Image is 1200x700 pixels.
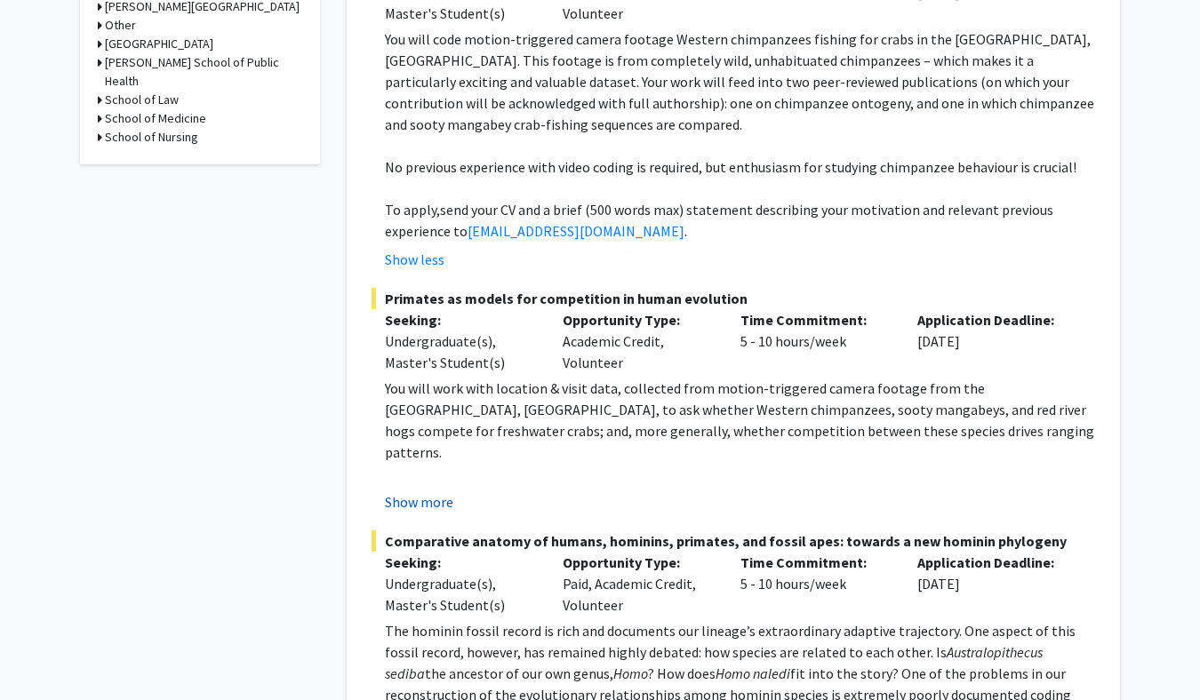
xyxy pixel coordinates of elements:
p: Application Deadline: [917,552,1068,573]
p: Application Deadline: [917,309,1068,330]
div: Undergraduate(s), Master's Student(s) [385,573,536,616]
button: Show more [385,491,453,513]
h3: School of Law [105,91,179,109]
p: Opportunity Type: [563,309,714,330]
div: [DATE] [904,309,1082,373]
h3: Other [105,16,136,35]
span: send your CV and a brief (500 words max) statement describing your motivation and relevant previo... [385,201,1053,240]
h3: School of Nursing [105,128,198,147]
p: Time Commitment: [740,309,892,330]
h3: [PERSON_NAME] School of Public Health [105,53,302,91]
p: You will work with location & visit data, collected from motion-triggered camera footage from the... [385,378,1095,463]
span: Primates as models for competition in human evolution [372,288,1095,309]
p: Seeking: [385,309,536,330]
p: Opportunity Type: [563,552,714,573]
em: Homo naledi [716,664,790,682]
a: [EMAIL_ADDRESS][DOMAIN_NAME] [468,222,684,240]
span: . [684,222,687,240]
p: Seeking: [385,552,536,573]
div: Undergraduate(s), Master's Student(s) [385,330,536,373]
div: Paid, Academic Credit, Volunteer [549,552,727,616]
h3: [GEOGRAPHIC_DATA] [105,35,213,53]
p: No previous experience with video coding is required, but enthusiasm for studying chimpanzee beha... [385,156,1095,178]
div: Academic Credit, Volunteer [549,309,727,373]
span: Comparative anatomy of humans, hominins, primates, and fossil apes: towards a new hominin phylogeny [372,530,1095,552]
p: Time Commitment: [740,552,892,573]
button: Show less [385,249,444,270]
div: [DATE] [904,552,1082,616]
div: 5 - 10 hours/week [727,309,905,373]
em: Homo [613,664,648,682]
h3: School of Medicine [105,109,206,128]
iframe: Chat [13,620,76,687]
p: To apply, [385,199,1095,242]
div: 5 - 10 hours/week [727,552,905,616]
p: You will code motion-triggered camera footage Western chimpanzees fishing for crabs in the [GEOGR... [385,28,1095,135]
